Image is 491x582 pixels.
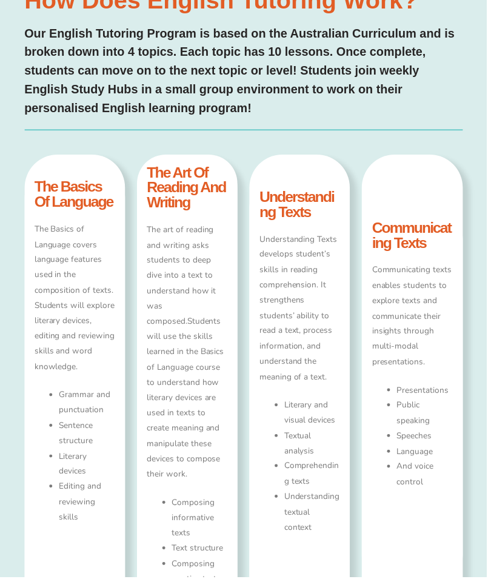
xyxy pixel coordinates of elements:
[287,432,343,463] li: Textual analysis
[59,390,116,421] li: Grammar and punctuation
[173,545,230,560] li: Text structure
[330,1,347,18] button: Draw
[25,24,467,118] p: Our English Tutoring Program is based on the Australian Curriculum and is broken down into 4 topi...
[262,191,343,221] h4: understanding texts
[59,421,116,452] li: Sentence structure
[400,401,456,432] li: Public speaking
[375,222,456,252] h4: Communicating Texts
[59,452,116,483] li: Literary devices
[35,223,116,377] p: The Basics of Language covers language features used in the composition of texts. Students will e...
[287,401,343,432] li: Literary and visual devices
[148,224,229,486] p: The art of reading and writing asks students to deep dive into a text to understand how it was co...
[347,1,364,18] button: Add or edit images
[127,1,145,18] span: of ⁨0⁩
[283,445,491,582] iframe: Chat Widget
[400,386,456,401] li: Presentations
[313,1,330,18] button: Text
[375,264,456,372] p: Communicating texts enables students to explore texts and communicate their insights through mult...
[148,166,229,212] h4: the art of reading and writing
[262,233,343,387] p: Understanding Texts develops student’s skills in reading comprehension. It strengthens students’ ...
[35,181,116,211] h4: the basics of language
[59,483,116,529] li: Editing and reviewing skills
[173,499,230,545] li: Composing informative texts
[400,432,456,447] li: Speeches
